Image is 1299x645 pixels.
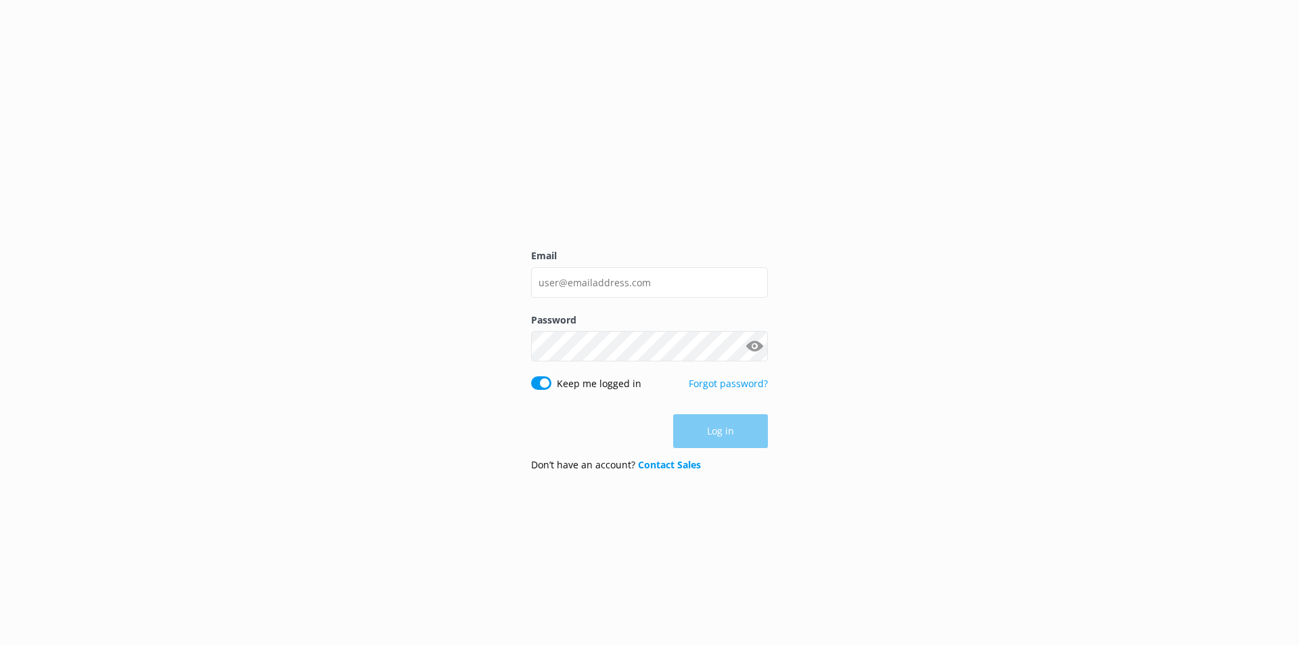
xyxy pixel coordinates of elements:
a: Contact Sales [638,458,701,471]
button: Show password [741,333,768,360]
label: Password [531,313,768,328]
a: Forgot password? [689,377,768,390]
p: Don’t have an account? [531,458,701,472]
input: user@emailaddress.com [531,267,768,298]
label: Keep me logged in [557,376,641,391]
label: Email [531,248,768,263]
